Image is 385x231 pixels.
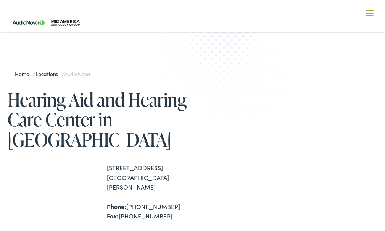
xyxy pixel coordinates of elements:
[15,70,33,78] a: Home
[64,70,90,78] span: AudioNova
[13,30,377,54] a: What We Offer
[15,70,90,78] span: / /
[107,212,119,220] strong: Fax:
[8,89,192,150] h1: Hearing Aid and Hearing Care Center in [GEOGRAPHIC_DATA]
[107,202,192,221] div: [PHONE_NUMBER] [PHONE_NUMBER]
[35,70,62,78] a: Locations
[107,163,192,192] div: [STREET_ADDRESS] [GEOGRAPHIC_DATA][PERSON_NAME]
[107,202,126,210] strong: Phone:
